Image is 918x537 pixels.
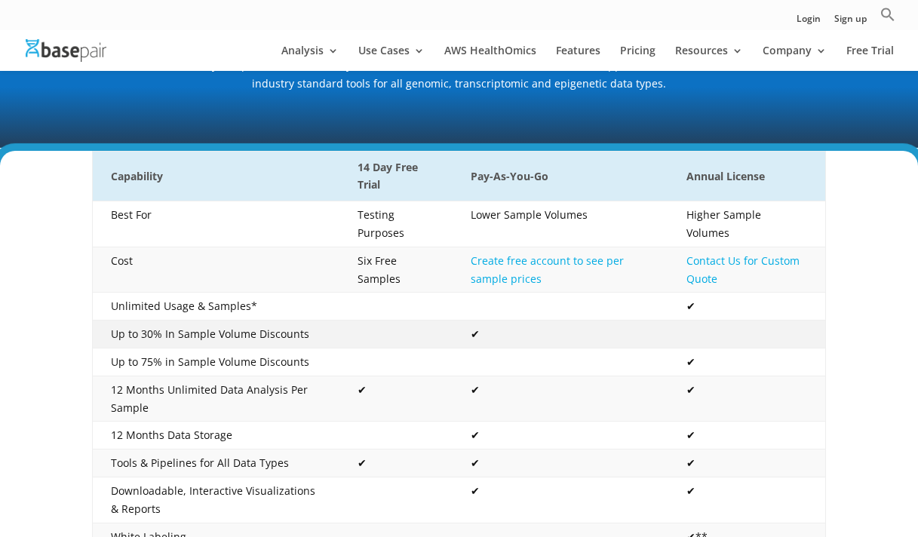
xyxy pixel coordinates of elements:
td: Up to 30% In Sample Volume Discounts [92,321,339,348]
td: ✔ [668,450,825,477]
td: 12 Months Data Storage [92,422,339,450]
a: Sign up [834,14,867,30]
td: Higher Sample Volumes [668,201,825,247]
td: ✔ [668,477,825,523]
td: ✔ [453,376,669,422]
th: 14 Day Free Trial [339,151,452,201]
th: Annual License [668,151,825,201]
svg: Search [880,7,895,22]
td: Unlimited Usage & Samples* [92,293,339,321]
td: Downloadable, Interactive Visualizations & Reports [92,477,339,523]
a: Login [797,14,821,30]
a: Resources [675,45,743,71]
img: Basepair [26,39,106,61]
td: ✔ [339,450,452,477]
a: Search Icon Link [880,7,895,30]
td: Best For [92,201,339,247]
td: ✔ [668,348,825,376]
a: Company [763,45,827,71]
a: Create free account to see per sample prices [471,253,624,286]
th: Capability [92,151,339,201]
td: ✔ [453,422,669,450]
a: Contact Us for Custom Quote [686,253,800,286]
td: Up to 75% in Sample Volume Discounts [92,348,339,376]
a: AWS HealthOmics [444,45,536,71]
td: Tools & Pipelines for All Data Types [92,450,339,477]
td: Cost [92,247,339,293]
td: ✔ [668,422,825,450]
td: ✔ [668,376,825,422]
th: Pay-As-You-Go [453,151,669,201]
td: ✔ [668,293,825,321]
iframe: Drift Widget Chat Controller [843,462,900,519]
a: Free Trial [846,45,894,71]
a: Pricing [620,45,655,71]
a: Use Cases [358,45,425,71]
td: 12 Months Unlimited Data Analysis Per Sample [92,376,339,422]
span: Basepair’s pricing models are affordable and transparent. Both paid plans include unlimited users... [106,40,812,91]
td: Testing Purposes [339,201,452,247]
a: Features [556,45,600,71]
td: Lower Sample Volumes [453,201,669,247]
a: Analysis [281,45,339,71]
td: ✔ [339,376,452,422]
td: ✔ [453,477,669,523]
td: ✔ [453,321,669,348]
td: Six Free Samples [339,247,452,293]
td: ✔ [453,450,669,477]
